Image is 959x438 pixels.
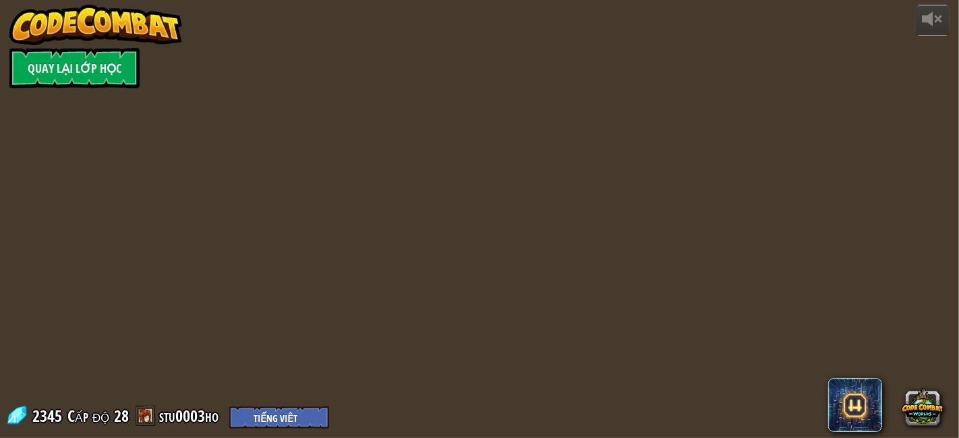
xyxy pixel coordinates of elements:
[902,385,943,427] button: CodeCombat Worlds on Roblox
[159,405,223,427] a: stu0003ho
[67,405,109,427] span: Cấp độ
[32,405,66,427] span: 2345
[114,405,129,427] span: 28
[916,5,950,36] button: Tùy chỉnh âm lượng
[9,48,140,88] a: Quay lại Lớp Học
[828,378,882,432] span: CodeCombat AI HackStack
[9,5,182,45] img: CodeCombat - Learn how to code by playing a game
